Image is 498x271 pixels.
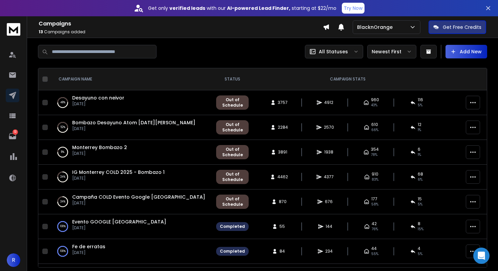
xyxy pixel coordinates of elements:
[371,202,378,207] span: 58 %
[72,169,165,176] a: IG Monterrey COLD 2025 - Bombazo 1
[418,127,421,133] span: 1 %
[372,171,378,177] span: 910
[371,103,377,108] span: 43 %
[50,68,212,90] th: CAMPAIGN NAME
[418,147,420,152] span: 6
[7,253,20,267] button: R
[372,221,377,227] span: 42
[357,24,395,31] p: BlacknOrange
[418,122,421,127] span: 12
[418,103,422,108] span: 5 %
[72,176,165,181] p: [DATE]
[220,171,245,182] div: Out of Schedule
[72,144,127,151] a: Monterrey Bombazo 2
[371,122,378,127] span: 610
[72,119,195,126] a: Bombazo Desayuno Atom [DATE][PERSON_NAME]
[72,225,166,231] p: [DATE]
[220,224,245,229] div: Completed
[220,196,245,207] div: Out of Schedule
[253,68,443,90] th: CAMPAIGN STATS
[39,20,323,28] h1: Campaigns
[324,100,333,105] span: 4912
[371,246,377,251] span: 44
[50,140,212,165] td: 8%Monterrey Bombazo 2[DATE]
[418,171,423,177] span: 68
[50,90,212,115] td: 48%Desayuno con neivor[DATE]
[279,199,287,204] span: 870
[372,227,378,232] span: 76 %
[50,239,212,264] td: 100%Fe de erratas[DATE]
[418,246,420,251] span: 4
[220,147,245,158] div: Out of Schedule
[6,129,19,143] a: 13
[220,122,245,133] div: Out of Schedule
[39,29,43,35] span: 13
[72,243,105,250] a: Fe de erratas
[325,199,333,204] span: 676
[371,97,379,103] span: 960
[50,115,212,140] td: 52%Bombazo Desayuno Atom [DATE][PERSON_NAME][DATE]
[60,124,65,131] p: 52 %
[50,189,212,214] td: 24%Campaña COLD Evento Google [GEOGRAPHIC_DATA][DATE]
[445,45,487,58] button: Add New
[72,94,124,101] a: Desayuno con neivor
[60,248,66,255] p: 100 %
[443,24,481,31] p: Get Free Credits
[418,202,422,207] span: 5 %
[324,125,334,130] span: 2570
[325,249,333,254] span: 234
[212,68,253,90] th: STATUS
[278,125,288,130] span: 2284
[326,224,332,229] span: 144
[279,249,286,254] span: 84
[418,221,420,227] span: 8
[324,149,333,155] span: 1938
[418,227,423,232] span: 15 %
[72,126,195,131] p: [DATE]
[220,249,245,254] div: Completed
[148,5,336,12] p: Get only with our starting at $22/mo
[279,224,286,229] span: 55
[418,177,422,182] span: 6 %
[72,151,127,156] p: [DATE]
[319,48,348,55] p: All Statuses
[72,250,105,255] p: [DATE]
[277,174,288,180] span: 4462
[72,101,124,107] p: [DATE]
[344,5,362,12] p: Try Now
[418,152,421,158] span: 1 %
[50,214,212,239] td: 100%Evento GOOGLE [GEOGRAPHIC_DATA][DATE]
[371,196,377,202] span: 177
[169,5,205,12] strong: verified leads
[13,129,18,135] p: 13
[371,251,378,257] span: 55 %
[372,177,378,182] span: 83 %
[324,174,334,180] span: 4377
[367,45,416,58] button: Newest First
[39,29,323,35] p: Campaigns added
[227,5,290,12] strong: AI-powered Lead Finder,
[371,127,378,133] span: 66 %
[60,223,66,230] p: 100 %
[342,3,365,14] button: Try Now
[418,97,423,103] span: 116
[72,218,166,225] a: Evento GOOGLE [GEOGRAPHIC_DATA]
[418,251,422,257] span: 5 %
[72,194,205,200] span: Campaña COLD Evento Google [GEOGRAPHIC_DATA]
[371,152,377,158] span: 78 %
[473,248,490,264] div: Open Intercom Messenger
[60,99,65,106] p: 48 %
[60,174,65,180] p: 24 %
[60,198,65,205] p: 24 %
[220,97,245,108] div: Out of Schedule
[278,100,288,105] span: 3757
[429,20,486,34] button: Get Free Credits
